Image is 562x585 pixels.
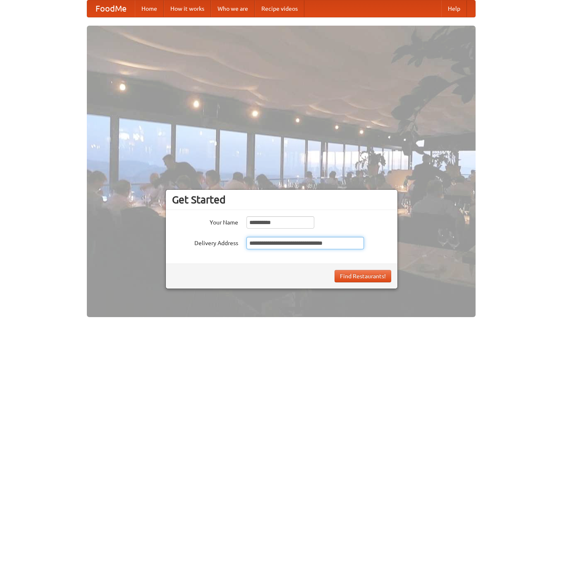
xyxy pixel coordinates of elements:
a: Who we are [211,0,255,17]
h3: Get Started [172,193,391,206]
a: How it works [164,0,211,17]
label: Your Name [172,216,238,227]
a: Home [135,0,164,17]
button: Find Restaurants! [335,270,391,282]
label: Delivery Address [172,237,238,247]
a: Recipe videos [255,0,304,17]
a: FoodMe [87,0,135,17]
a: Help [441,0,467,17]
